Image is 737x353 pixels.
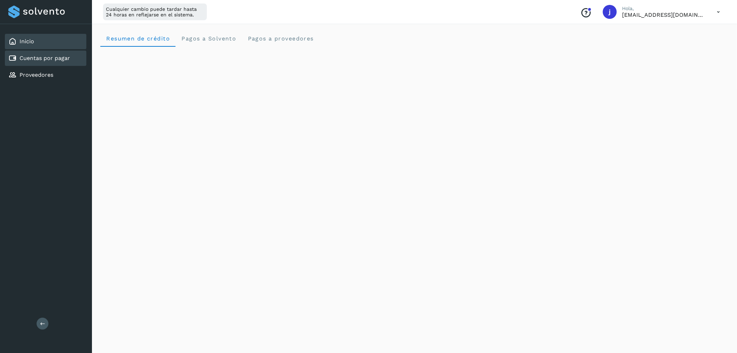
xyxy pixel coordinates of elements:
[247,35,314,42] span: Pagos a proveedores
[181,35,236,42] span: Pagos a Solvento
[5,67,86,83] div: Proveedores
[20,72,53,78] a: Proveedores
[5,34,86,49] div: Inicio
[20,55,70,61] a: Cuentas por pagar
[20,38,34,45] a: Inicio
[106,35,170,42] span: Resumen de crédito
[622,12,706,18] p: jrodriguez@kalapata.co
[103,3,207,20] div: Cualquier cambio puede tardar hasta 24 horas en reflejarse en el sistema.
[5,51,86,66] div: Cuentas por pagar
[622,6,706,12] p: Hola,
